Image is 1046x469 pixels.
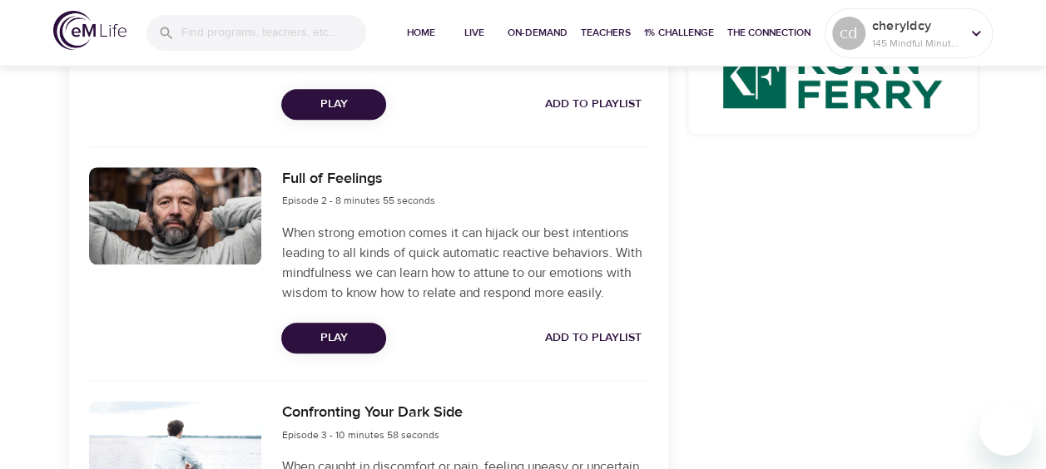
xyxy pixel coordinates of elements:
[295,328,373,348] span: Play
[281,401,462,425] h6: Confronting Your Dark Side
[545,94,642,115] span: Add to Playlist
[538,323,648,353] button: Add to Playlist
[454,24,494,42] span: Live
[281,223,647,303] p: When strong emotion comes it can hijack our best intentions leading to all kinds of quick automat...
[281,89,386,120] button: Play
[401,24,441,42] span: Home
[281,323,386,353] button: Play
[53,11,126,50] img: logo
[508,24,568,42] span: On-Demand
[281,428,439,442] span: Episode 3 - 10 minutes 58 seconds
[872,16,960,36] p: cheryldcy
[872,36,960,51] p: 145 Mindful Minutes
[723,46,941,108] img: KF%20green%20logo%202.20.2025.png
[644,24,714,42] span: 1% Challenge
[181,15,366,51] input: Find programs, teachers, etc...
[295,94,373,115] span: Play
[979,402,1033,456] iframe: Button to launch messaging window
[581,24,631,42] span: Teachers
[281,194,434,207] span: Episode 2 - 8 minutes 55 seconds
[727,24,811,42] span: The Connection
[538,89,648,120] button: Add to Playlist
[545,328,642,348] span: Add to Playlist
[281,167,434,191] h6: Full of Feelings
[832,17,865,50] div: cd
